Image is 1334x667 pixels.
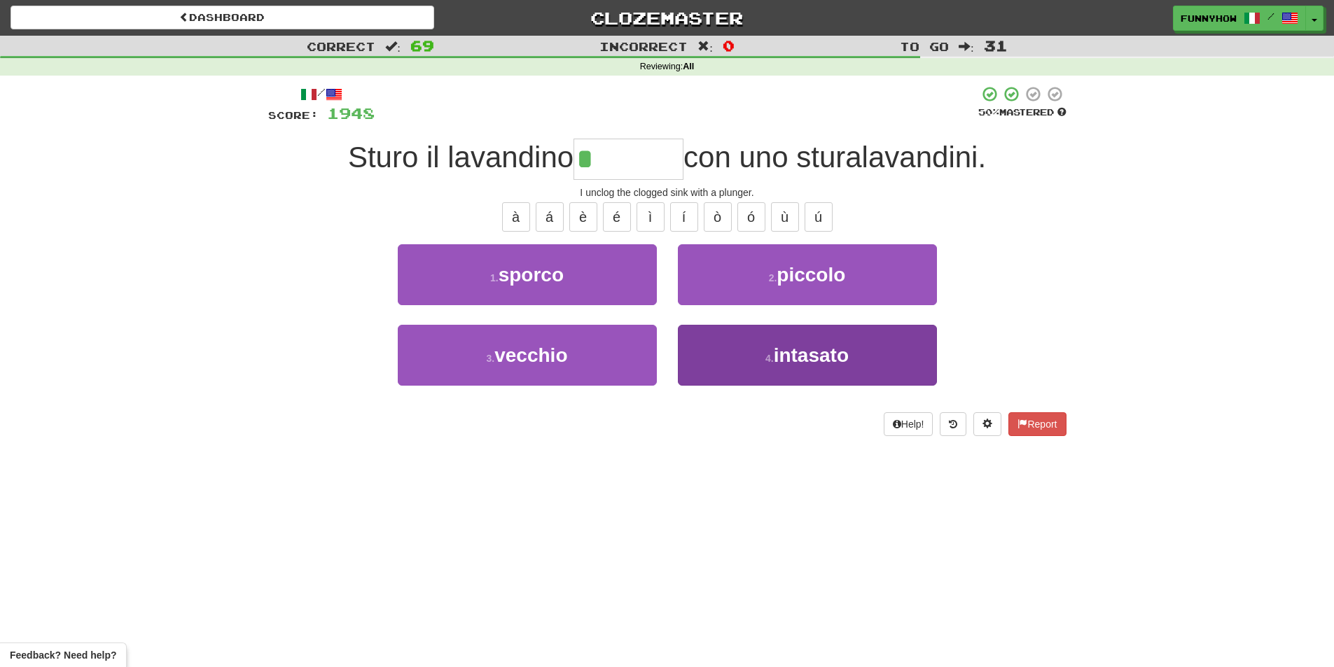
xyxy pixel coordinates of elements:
button: à [502,202,530,232]
button: Report [1008,412,1066,436]
button: ó [737,202,765,232]
span: intasato [774,344,849,366]
button: 4.intasato [678,325,937,386]
button: é [603,202,631,232]
small: 2 . [769,272,777,283]
span: Sturo il lavandino [348,141,574,174]
small: 1 . [490,272,499,283]
a: Dashboard [11,6,434,29]
button: 3.vecchio [398,325,657,386]
span: 31 [984,37,1008,54]
button: ò [704,202,732,232]
span: sporco [499,264,564,286]
span: Funnyhow [1181,12,1237,24]
span: vecchio [494,344,567,366]
button: 1.sporco [398,244,657,305]
span: : [385,41,401,52]
div: Mastered [978,106,1066,119]
span: 0 [723,37,735,54]
div: / [268,85,375,103]
span: Correct [307,39,375,53]
button: ú [805,202,833,232]
button: á [536,202,564,232]
button: í [670,202,698,232]
strong: All [683,62,694,71]
span: : [697,41,713,52]
span: : [959,41,974,52]
button: ì [637,202,665,232]
a: Funnyhow / [1173,6,1306,31]
span: Score: [268,109,319,121]
button: Round history (alt+y) [940,412,966,436]
button: è [569,202,597,232]
span: Open feedback widget [10,648,116,662]
span: con uno sturalavandini. [683,141,986,174]
small: 4 . [765,353,774,364]
button: Help! [884,412,933,436]
span: 69 [410,37,434,54]
span: Incorrect [599,39,688,53]
span: / [1267,11,1274,21]
button: 2.piccolo [678,244,937,305]
small: 3 . [487,353,495,364]
button: ù [771,202,799,232]
span: 1948 [327,104,375,122]
span: 50 % [978,106,999,118]
span: To go [900,39,949,53]
a: Clozemaster [455,6,879,30]
div: I unclog the clogged sink with a plunger. [268,185,1066,199]
span: piccolo [777,264,845,286]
